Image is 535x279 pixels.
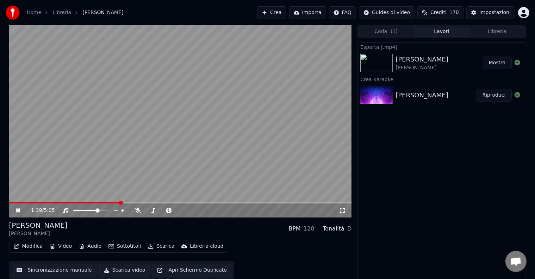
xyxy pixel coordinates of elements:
[347,225,352,233] div: D
[329,6,356,19] button: FAQ
[323,225,344,233] div: Tonalità
[153,264,231,277] button: Apri Schermo Duplicato
[9,230,68,237] div: [PERSON_NAME]
[477,89,512,102] button: Riproduci
[82,9,123,16] span: [PERSON_NAME]
[76,241,104,251] button: Audio
[289,6,326,19] button: Importa
[288,225,300,233] div: BPM
[6,6,20,20] img: youka
[44,207,55,214] span: 5:05
[396,54,448,64] div: [PERSON_NAME]
[479,9,511,16] div: Impostazioni
[396,64,448,71] div: [PERSON_NAME]
[47,241,75,251] button: Video
[27,9,41,16] a: Home
[52,9,71,16] a: Libreria
[449,9,459,16] span: 170
[430,9,447,16] span: Crediti
[357,43,525,51] div: Esporta [.mp4]
[190,243,223,250] div: Libreria cloud
[31,207,48,214] div: /
[359,6,415,19] button: Guides di video
[145,241,177,251] button: Scarica
[417,6,464,19] button: Crediti170
[31,207,42,214] span: 1:39
[505,251,527,272] div: Aprire la chat
[357,75,525,83] div: Crea Karaoke
[106,241,144,251] button: Sottotitoli
[257,6,286,19] button: Crea
[396,90,448,100] div: [PERSON_NAME]
[12,264,97,277] button: Sincronizzazione manuale
[358,27,414,37] button: Coda
[9,220,68,230] div: [PERSON_NAME]
[483,57,512,69] button: Mostra
[469,27,525,37] button: Libreria
[414,27,469,37] button: Lavori
[11,241,46,251] button: Modifica
[466,6,515,19] button: Impostazioni
[99,264,150,277] button: Scarica video
[304,225,315,233] div: 120
[391,28,398,35] span: ( 1 )
[27,9,124,16] nav: breadcrumb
